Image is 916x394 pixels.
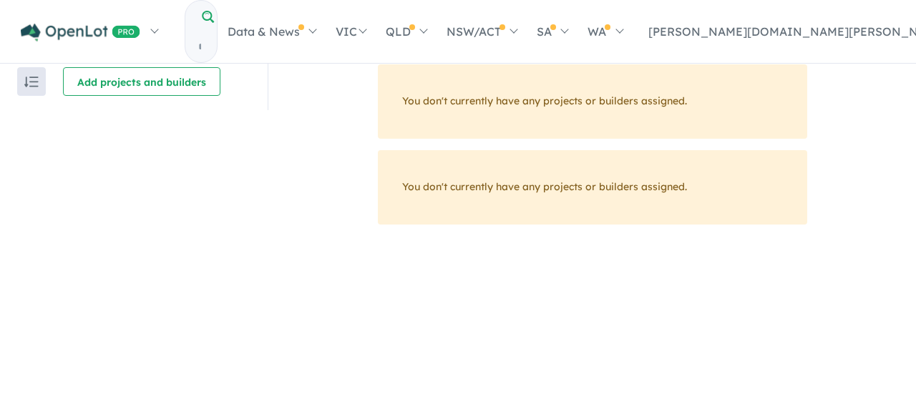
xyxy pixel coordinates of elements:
[376,6,437,56] a: QLD
[378,64,807,139] div: You don't currently have any projects or builders assigned.
[437,6,527,56] a: NSW/ACT
[578,6,632,56] a: WA
[218,6,326,56] a: Data & News
[326,6,376,56] a: VIC
[63,67,220,96] button: Add projects and builders
[378,150,807,225] div: You don't currently have any projects or builders assigned.
[24,77,39,87] img: sort.svg
[21,24,140,41] img: Openlot PRO Logo White
[185,31,214,62] input: Try estate name, suburb, builder or developer
[527,6,578,56] a: SA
